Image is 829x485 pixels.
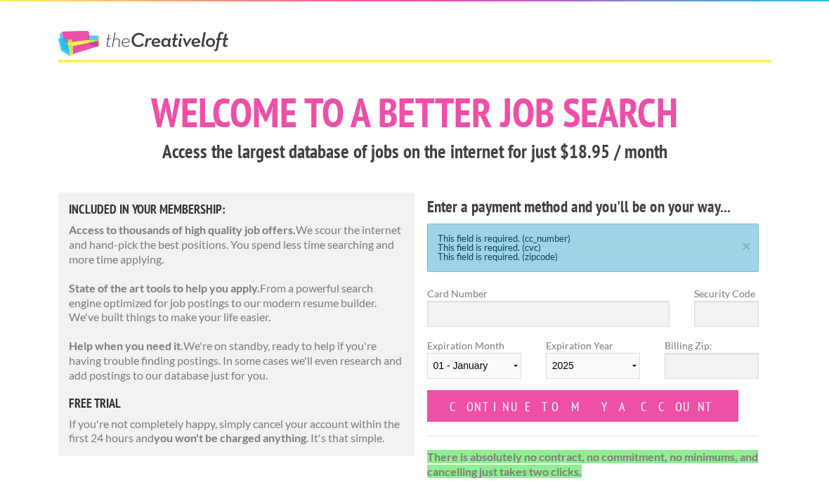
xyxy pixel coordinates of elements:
[58,92,771,133] h1: Welcome to a better job search
[427,450,758,478] strong: There is absolutely no contract, no commitment, no minimums, and cancelling just takes two clicks.
[154,431,306,444] strong: you won't be charged anything
[546,353,640,379] select: Expiration Year
[665,338,759,353] label: Billing Zip:
[427,286,670,301] label: Card Number
[69,281,405,325] p: From a powerful search engine optimized for job postings to our modern resume builder. We've buil...
[427,390,739,422] input: Continue to my account
[69,203,405,216] h5: Included in Your Membership:
[427,353,521,379] select: Expiration Month
[694,286,759,301] label: Security Code
[69,223,405,266] p: We scour the internet and hand-pick the best positions. You spend less time searching and more ti...
[58,31,228,56] a: The Creative Loft
[69,281,260,295] strong: State of the art tools to help you apply.
[738,240,755,249] a: ×
[69,339,183,352] strong: Help when you need it.
[69,223,296,236] strong: Access to thousands of high quality job offers.
[427,224,759,272] div: This field is required. (cc_number) This field is required. (cvc) This field is required. (zipcode)
[546,338,640,390] label: Expiration Year
[427,195,759,218] h4: Enter a payment method and you'll be on your way...
[427,338,521,390] label: Expiration Month
[69,397,405,410] h5: free trial
[58,138,771,165] h3: Access the largest database of jobs on the internet for just $18.95 / month
[69,339,405,382] p: We're on standby, ready to help if you're having trouble finding postings. In some cases we'll ev...
[69,417,405,446] p: If you're not completely happy, simply cancel your account within the first 24 hours and . It's t...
